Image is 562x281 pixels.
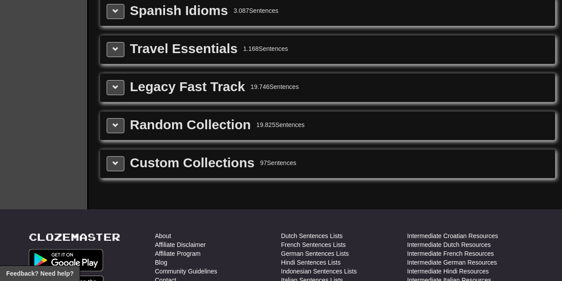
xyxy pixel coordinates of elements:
[407,267,489,276] a: Intermediate Hindi Resources
[243,44,288,53] div: 1.168 Sentences
[256,120,304,129] div: 19.825 Sentences
[234,6,278,15] div: 3.087 Sentences
[155,258,167,267] a: Blog
[281,258,341,267] a: Hindi Sentences Lists
[130,80,245,93] div: Legacy Fast Track
[130,118,251,131] div: Random Collection
[6,269,73,278] span: Open feedback widget
[407,249,494,258] a: Intermediate French Resources
[130,156,255,169] div: Custom Collections
[407,240,491,249] a: Intermediate Dutch Resources
[281,249,349,258] a: German Sentences Lists
[155,267,217,276] a: Community Guidelines
[281,240,346,249] a: French Sentences Lists
[407,258,497,267] a: Intermediate German Resources
[155,249,200,258] a: Affiliate Program
[407,231,498,240] a: Intermediate Croatian Resources
[250,82,299,91] div: 19.746 Sentences
[281,231,343,240] a: Dutch Sentences Lists
[155,231,171,240] a: About
[130,42,238,55] div: Travel Essentials
[29,249,103,271] img: Get it on Google Play
[155,240,206,249] a: Affiliate Disclaimer
[281,267,357,276] a: Indonesian Sentences Lists
[29,231,120,243] a: Clozemaster
[130,4,228,17] div: Spanish Idioms
[260,158,296,167] div: 97 Sentences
